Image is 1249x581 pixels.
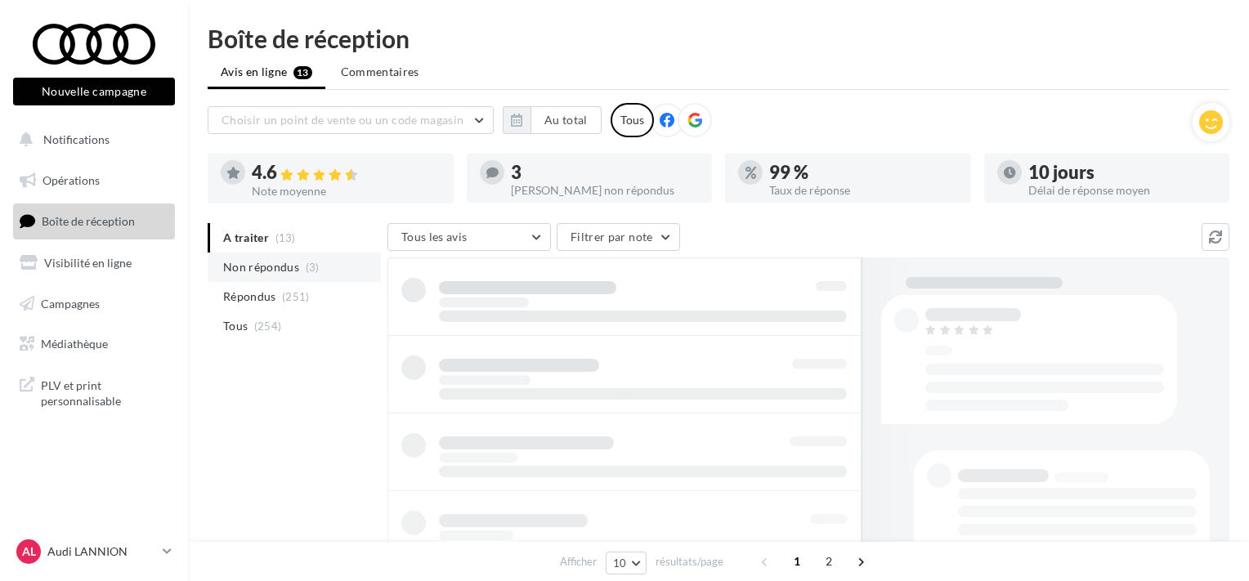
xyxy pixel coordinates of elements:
span: (254) [254,320,282,333]
span: Visibilité en ligne [44,256,132,270]
button: Choisir un point de vente ou un code magasin [208,106,494,134]
div: Délai de réponse moyen [1028,185,1217,196]
a: Boîte de réception [10,203,178,239]
a: PLV et print personnalisable [10,368,178,416]
span: Opérations [43,173,100,187]
div: 3 [511,163,700,181]
span: Campagnes [41,296,100,310]
span: (3) [306,261,320,274]
a: Médiathèque [10,327,178,361]
span: Non répondus [223,259,299,275]
button: Filtrer par note [557,223,680,251]
span: Tous les avis [401,230,468,244]
span: (251) [282,290,310,303]
button: Tous les avis [387,223,551,251]
div: Tous [611,103,654,137]
span: Tous [223,318,248,334]
span: 1 [784,548,810,574]
span: PLV et print personnalisable [41,374,168,409]
button: 10 [606,552,647,574]
button: Au total [503,106,602,134]
a: AL Audi LANNION [13,536,175,567]
div: Boîte de réception [208,26,1229,51]
button: Notifications [10,123,172,157]
span: AL [22,543,36,560]
div: 10 jours [1028,163,1217,181]
span: Afficher [560,554,597,570]
a: Opérations [10,163,178,198]
span: Notifications [43,132,110,146]
div: 4.6 [252,163,441,182]
div: Taux de réponse [769,185,958,196]
div: [PERSON_NAME] non répondus [511,185,700,196]
span: 10 [613,556,627,570]
p: Audi LANNION [47,543,156,560]
span: Commentaires [341,65,419,78]
span: 2 [816,548,842,574]
a: Visibilité en ligne [10,246,178,280]
button: Au total [530,106,602,134]
span: résultats/page [656,554,723,570]
span: Boîte de réception [42,214,135,228]
span: Choisir un point de vente ou un code magasin [222,113,463,127]
div: Note moyenne [252,185,441,197]
a: Campagnes [10,287,178,321]
span: Médiathèque [41,337,108,351]
span: Répondus [223,288,276,305]
button: Nouvelle campagne [13,78,175,105]
div: 99 % [769,163,958,181]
